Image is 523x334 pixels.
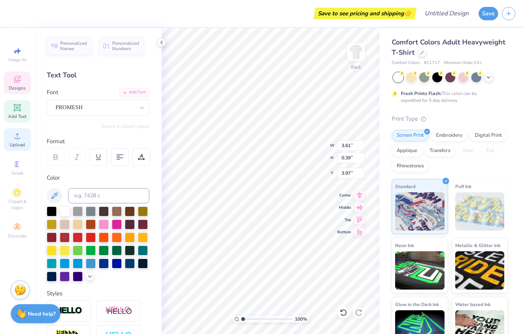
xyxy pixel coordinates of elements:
[9,85,26,91] span: Designs
[47,88,58,97] label: Font
[11,170,23,176] span: Greek
[315,8,415,19] div: Save to see pricing and shipping
[479,7,498,20] button: Save
[401,90,495,104] div: This color can be expedited for 5 day delivery.
[455,300,490,308] span: Water based Ink
[401,90,441,97] strong: Fresh Prints Flash:
[68,188,149,203] input: e.g. 7428 c
[8,233,26,239] span: Decorate
[337,193,351,198] span: Center
[56,306,82,315] img: Stroke
[395,241,414,249] span: Neon Ink
[424,60,440,66] span: # C1717
[112,41,139,51] span: Personalized Numbers
[337,229,351,235] span: Bottom
[295,316,307,323] span: 100 %
[425,145,455,157] div: Transfers
[47,137,150,146] div: Format
[351,64,361,70] div: Back
[455,241,500,249] span: Metallic & Glitter Ink
[28,310,56,318] strong: Need help?
[10,142,25,148] span: Upload
[47,70,149,80] div: Text Tool
[455,192,505,231] img: Puff Ink
[392,60,420,66] span: Comfort Colors
[4,198,31,211] span: Clipart & logos
[455,182,471,190] span: Puff Ink
[60,41,87,51] span: Personalized Names
[458,145,479,157] div: Vinyl
[444,60,482,66] span: Minimum Order: 24 +
[470,130,507,141] div: Digital Print
[337,205,351,210] span: Middle
[105,306,132,316] img: Shadow
[392,130,429,141] div: Screen Print
[348,44,364,60] img: Back
[395,182,415,190] span: Standard
[101,123,149,129] button: Switch to Greek Letters
[47,289,149,298] div: Styles
[455,251,505,290] img: Metallic & Glitter Ink
[119,88,149,97] div: Add Font
[418,6,475,21] input: Untitled Design
[395,251,445,290] img: Neon Ink
[481,145,499,157] div: Foil
[395,300,439,308] span: Glow in the Dark Ink
[392,115,508,123] div: Print Type
[392,145,422,157] div: Applique
[431,130,467,141] div: Embroidery
[47,174,149,182] div: Color
[395,192,445,231] img: Standard
[392,160,429,172] div: Rhinestones
[404,8,412,18] span: 👉
[337,217,351,223] span: Top
[392,38,505,57] span: Comfort Colors Adult Heavyweight T-Shirt
[8,57,26,63] span: Image AI
[8,113,26,120] span: Add Text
